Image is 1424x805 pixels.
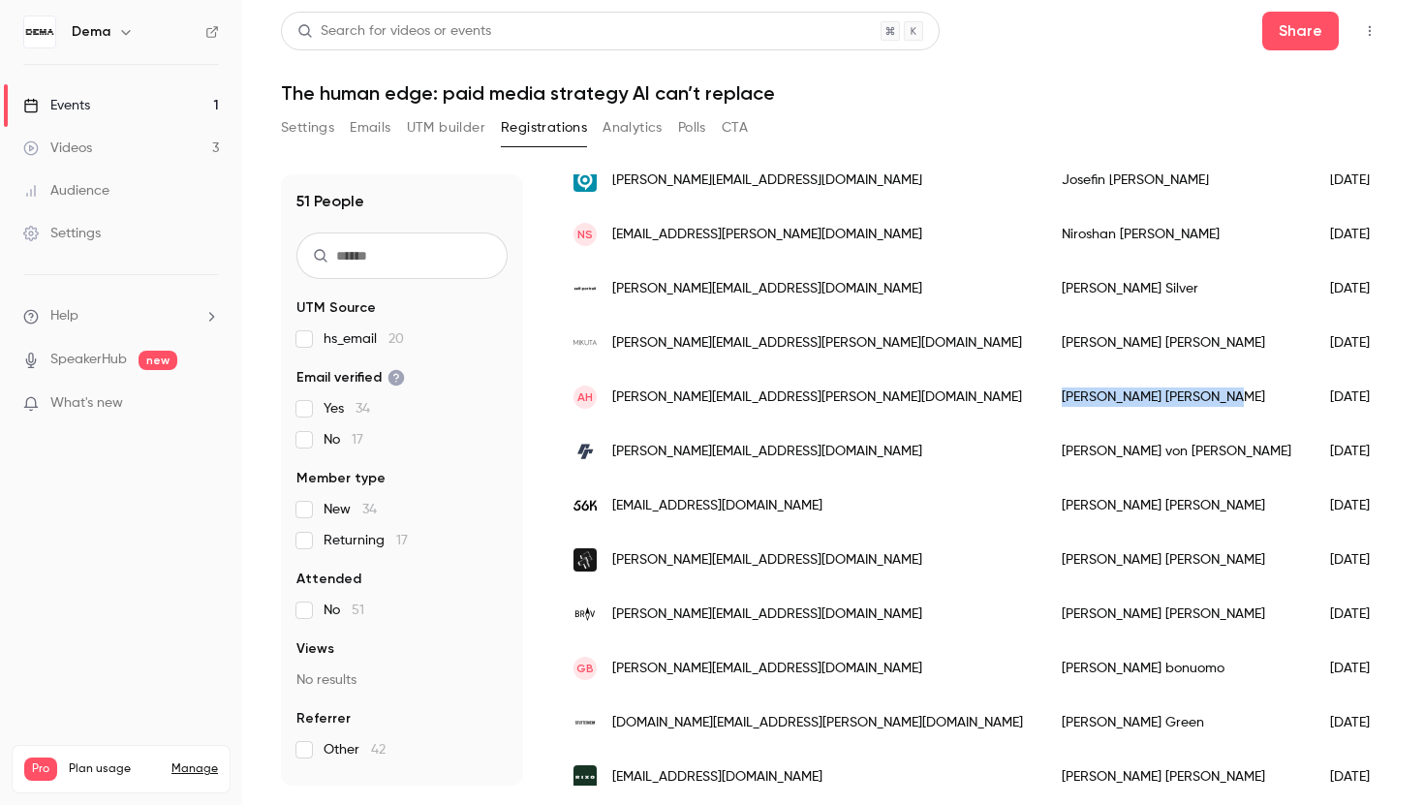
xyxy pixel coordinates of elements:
span: [EMAIL_ADDRESS][DOMAIN_NAME] [612,496,822,516]
span: Member type [296,469,386,488]
img: stutterheim.se [573,711,597,734]
span: 20 [388,332,404,346]
span: Help [50,306,78,326]
span: [PERSON_NAME][EMAIL_ADDRESS][DOMAIN_NAME] [612,170,922,191]
img: Dema [24,16,55,47]
span: No [324,601,364,620]
span: AH [577,388,593,406]
span: [DOMAIN_NAME][EMAIL_ADDRESS][PERSON_NAME][DOMAIN_NAME] [612,713,1023,733]
span: NS [577,226,593,243]
span: No [324,430,363,449]
a: SpeakerHub [50,350,127,370]
div: [PERSON_NAME] [PERSON_NAME] [1042,316,1311,370]
span: gb [576,660,594,677]
div: Videos [23,139,92,158]
img: 56kdigital.se [573,494,597,517]
span: Email verified [296,368,405,387]
li: help-dropdown-opener [23,306,219,326]
div: Niroshan [PERSON_NAME] [1042,207,1311,262]
span: hs_email [324,329,404,349]
img: rixo.co.uk [573,765,597,789]
span: [EMAIL_ADDRESS][DOMAIN_NAME] [612,767,822,788]
span: Plan usage [69,761,160,777]
button: Share [1262,12,1339,50]
img: rocketrevenue.se [573,440,597,463]
div: [PERSON_NAME] [PERSON_NAME] [1042,533,1311,587]
span: New [324,500,377,519]
section: facet-groups [296,298,508,759]
span: 34 [362,503,377,516]
button: Emails [350,112,390,143]
div: [DATE] [1311,370,1409,424]
div: [DATE] [1311,262,1409,316]
div: Events [23,96,90,115]
span: [PERSON_NAME][EMAIL_ADDRESS][DOMAIN_NAME] [612,279,922,299]
span: [PERSON_NAME][EMAIL_ADDRESS][DOMAIN_NAME] [612,659,922,679]
div: [PERSON_NAME] bonuomo [1042,641,1311,696]
img: brav.com [573,603,597,626]
div: [DATE] [1311,316,1409,370]
h1: The human edge: paid media strategy AI can’t replace [281,81,1385,105]
span: new [139,351,177,370]
div: [PERSON_NAME] [PERSON_NAME] [1042,370,1311,424]
span: 34 [356,402,370,416]
img: self-portrait.com [573,277,597,300]
div: [DATE] [1311,479,1409,533]
span: What's new [50,393,123,414]
div: [DATE] [1311,641,1409,696]
h6: Dema [72,22,110,42]
img: uc.se [573,169,597,192]
div: [DATE] [1311,750,1409,804]
button: Analytics [603,112,663,143]
div: [DATE] [1311,533,1409,587]
div: Search for videos or events [297,21,491,42]
div: [PERSON_NAME] von [PERSON_NAME] [1042,424,1311,479]
span: [PERSON_NAME][EMAIL_ADDRESS][PERSON_NAME][DOMAIN_NAME] [612,333,1022,354]
span: [EMAIL_ADDRESS][PERSON_NAME][DOMAIN_NAME] [612,225,922,245]
span: Yes [324,399,370,418]
span: 42 [371,743,386,757]
div: [DATE] [1311,587,1409,641]
div: [DATE] [1311,424,1409,479]
div: [PERSON_NAME] [PERSON_NAME] [1042,587,1311,641]
div: [DATE] [1311,153,1409,207]
button: UTM builder [407,112,485,143]
span: [PERSON_NAME][EMAIL_ADDRESS][DOMAIN_NAME] [612,604,922,625]
span: Pro [24,758,57,781]
span: [PERSON_NAME][EMAIL_ADDRESS][PERSON_NAME][DOMAIN_NAME] [612,387,1022,408]
img: talktotarget.co.uk [573,548,597,572]
button: Settings [281,112,334,143]
div: [DATE] [1311,696,1409,750]
div: [PERSON_NAME] [PERSON_NAME] [1042,479,1311,533]
span: Attended [296,570,361,589]
span: [PERSON_NAME][EMAIL_ADDRESS][DOMAIN_NAME] [612,550,922,571]
h1: 51 People [296,190,364,213]
span: 51 [352,604,364,617]
div: [PERSON_NAME] [PERSON_NAME] [1042,750,1311,804]
button: Polls [678,112,706,143]
div: [PERSON_NAME] Green [1042,696,1311,750]
span: 17 [396,534,408,547]
div: Josefin [PERSON_NAME] [1042,153,1311,207]
span: Other [324,740,386,759]
span: Views [296,639,334,659]
img: mikuta.com [573,331,597,355]
span: UTM Source [296,298,376,318]
div: [DATE] [1311,207,1409,262]
span: 17 [352,433,363,447]
div: Audience [23,181,109,201]
div: Settings [23,224,101,243]
span: Returning [324,531,408,550]
button: CTA [722,112,748,143]
span: [PERSON_NAME][EMAIL_ADDRESS][DOMAIN_NAME] [612,442,922,462]
p: No results [296,670,508,690]
span: Referrer [296,709,351,728]
button: Registrations [501,112,587,143]
a: Manage [171,761,218,777]
iframe: Noticeable Trigger [196,395,219,413]
div: [PERSON_NAME] Silver [1042,262,1311,316]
